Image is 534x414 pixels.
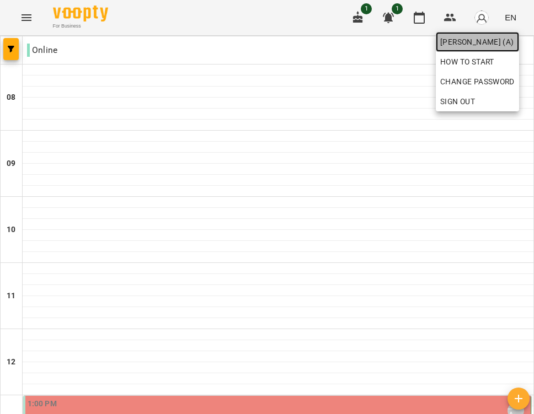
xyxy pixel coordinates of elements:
[436,72,519,92] a: Change Password
[436,92,519,111] button: Sign Out
[436,52,499,72] a: How to start
[440,75,515,88] span: Change Password
[436,32,519,52] a: [PERSON_NAME] (а)
[440,95,475,108] span: Sign Out
[440,35,515,49] span: [PERSON_NAME] (а)
[440,55,494,68] span: How to start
